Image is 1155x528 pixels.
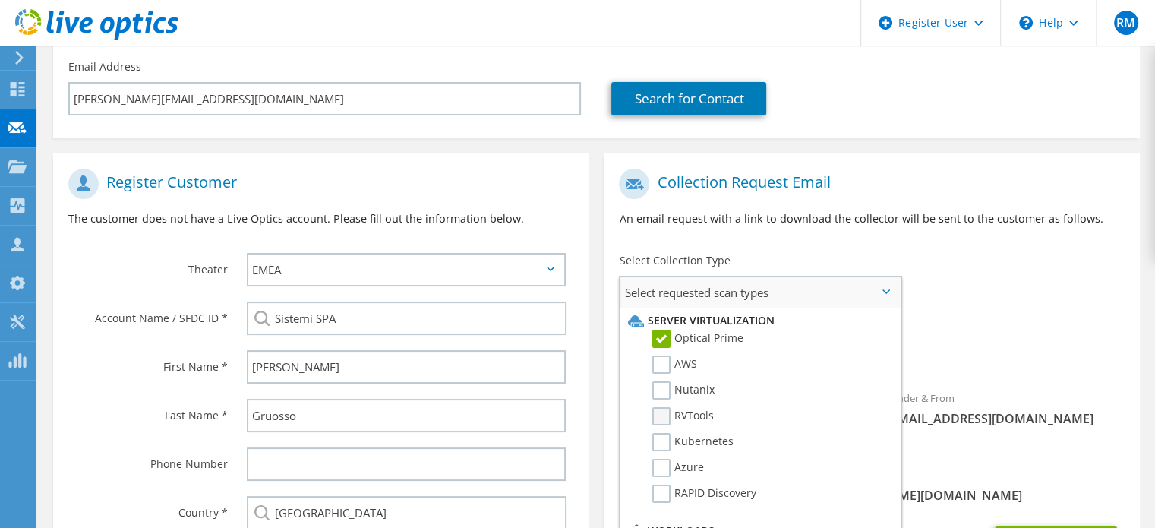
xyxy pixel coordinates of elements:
[652,407,714,425] label: RVTools
[604,459,1139,511] div: CC & Reply To
[68,350,228,375] label: First Name *
[68,399,228,423] label: Last Name *
[604,314,1139,375] div: Requested Collections
[652,330,743,348] label: Optical Prime
[619,210,1124,227] p: An email request with a link to download the collector will be sent to the customer as follows.
[68,447,228,472] label: Phone Number
[1114,11,1138,35] span: RM
[68,302,228,326] label: Account Name / SFDC ID *
[652,459,704,477] label: Azure
[652,433,734,451] label: Kubernetes
[619,169,1116,199] h1: Collection Request Email
[652,485,756,503] label: RAPID Discovery
[872,382,1140,435] div: Sender & From
[652,381,715,400] label: Nutanix
[619,253,730,268] label: Select Collection Type
[68,210,573,227] p: The customer does not have a Live Optics account. Please fill out the information below.
[620,277,900,308] span: Select requested scan types
[624,311,892,330] li: Server Virtualization
[604,382,872,451] div: To
[68,169,566,199] h1: Register Customer
[611,82,766,115] a: Search for Contact
[1019,16,1033,30] svg: \n
[652,356,697,374] label: AWS
[68,253,228,277] label: Theater
[68,496,228,520] label: Country *
[887,410,1125,427] span: [EMAIL_ADDRESS][DOMAIN_NAME]
[68,59,141,74] label: Email Address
